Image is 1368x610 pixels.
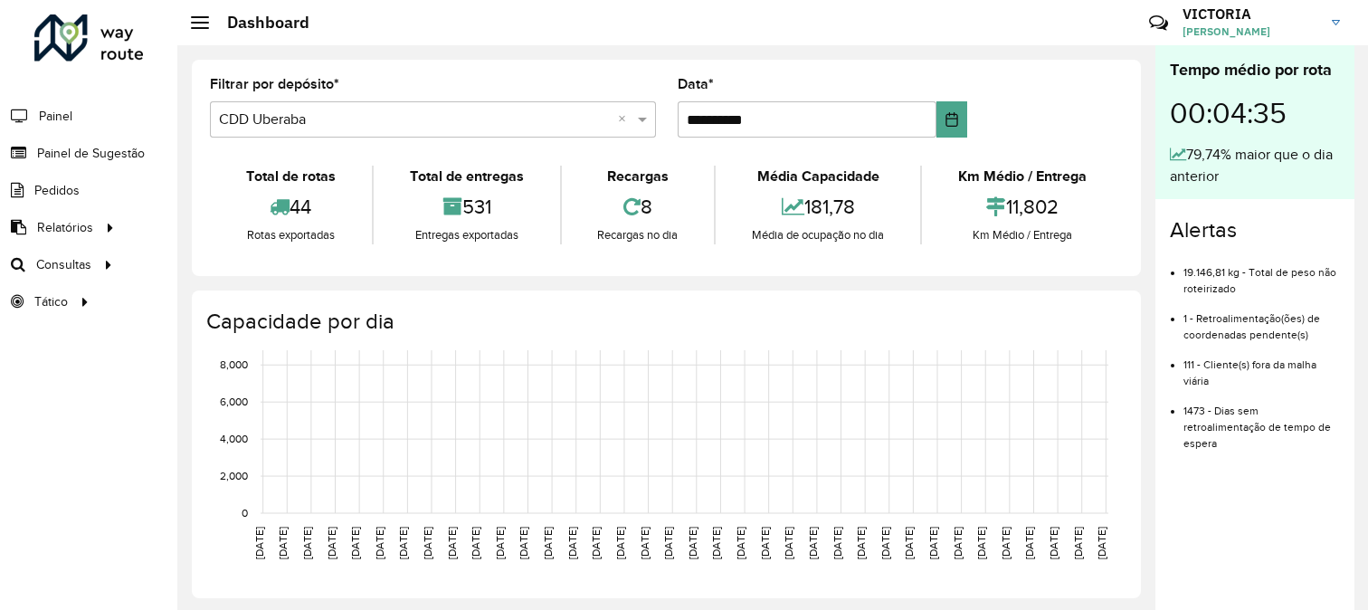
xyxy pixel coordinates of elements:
[378,166,556,187] div: Total de entregas
[1170,82,1340,144] div: 00:04:35
[566,226,710,244] div: Recargas no dia
[422,527,433,559] text: [DATE]
[220,396,248,407] text: 6,000
[614,527,626,559] text: [DATE]
[720,226,916,244] div: Média de ocupação no dia
[470,527,481,559] text: [DATE]
[518,527,529,559] text: [DATE]
[253,527,265,559] text: [DATE]
[903,527,915,559] text: [DATE]
[242,507,248,519] text: 0
[927,527,939,559] text: [DATE]
[34,292,68,311] span: Tático
[220,433,248,444] text: 4,000
[220,358,248,370] text: 8,000
[1183,297,1340,343] li: 1 - Retroalimentação(ões) de coordenadas pendente(s)
[214,166,367,187] div: Total de rotas
[494,527,506,559] text: [DATE]
[214,187,367,226] div: 44
[662,527,674,559] text: [DATE]
[378,226,556,244] div: Entregas exportadas
[952,527,964,559] text: [DATE]
[687,527,698,559] text: [DATE]
[214,226,367,244] div: Rotas exportadas
[720,166,916,187] div: Média Capacidade
[566,527,578,559] text: [DATE]
[566,187,710,226] div: 8
[879,527,891,559] text: [DATE]
[678,73,714,95] label: Data
[1183,251,1340,297] li: 19.146,81 kg - Total de peso não roteirizado
[378,187,556,226] div: 531
[618,109,633,130] span: Clear all
[1170,217,1340,243] h4: Alertas
[710,527,722,559] text: [DATE]
[1139,4,1178,43] a: Contato Rápido
[1183,24,1318,40] span: [PERSON_NAME]
[855,527,867,559] text: [DATE]
[639,527,651,559] text: [DATE]
[926,226,1118,244] div: Km Médio / Entrega
[807,527,819,559] text: [DATE]
[1183,389,1340,452] li: 1473 - Dias sem retroalimentação de tempo de espera
[1183,5,1318,23] h3: VICTORIA
[926,166,1118,187] div: Km Médio / Entrega
[206,309,1123,335] h4: Capacidade por dia
[831,527,843,559] text: [DATE]
[1170,144,1340,187] div: 79,74% maior que o dia anterior
[326,527,337,559] text: [DATE]
[975,527,987,559] text: [DATE]
[1072,527,1084,559] text: [DATE]
[759,527,771,559] text: [DATE]
[209,13,309,33] h2: Dashboard
[36,255,91,274] span: Consultas
[1048,527,1059,559] text: [DATE]
[720,187,916,226] div: 181,78
[1096,527,1107,559] text: [DATE]
[1000,527,1012,559] text: [DATE]
[349,527,361,559] text: [DATE]
[1170,58,1340,82] div: Tempo médio por rota
[926,187,1118,226] div: 11,802
[590,527,602,559] text: [DATE]
[542,527,554,559] text: [DATE]
[783,527,794,559] text: [DATE]
[301,527,313,559] text: [DATE]
[397,527,409,559] text: [DATE]
[34,181,80,200] span: Pedidos
[735,527,746,559] text: [DATE]
[210,73,339,95] label: Filtrar por depósito
[936,101,967,138] button: Choose Date
[220,470,248,481] text: 2,000
[277,527,289,559] text: [DATE]
[37,144,145,163] span: Painel de Sugestão
[1183,343,1340,389] li: 111 - Cliente(s) fora da malha viária
[446,527,458,559] text: [DATE]
[1023,527,1035,559] text: [DATE]
[374,527,385,559] text: [DATE]
[566,166,710,187] div: Recargas
[39,107,72,126] span: Painel
[37,218,93,237] span: Relatórios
